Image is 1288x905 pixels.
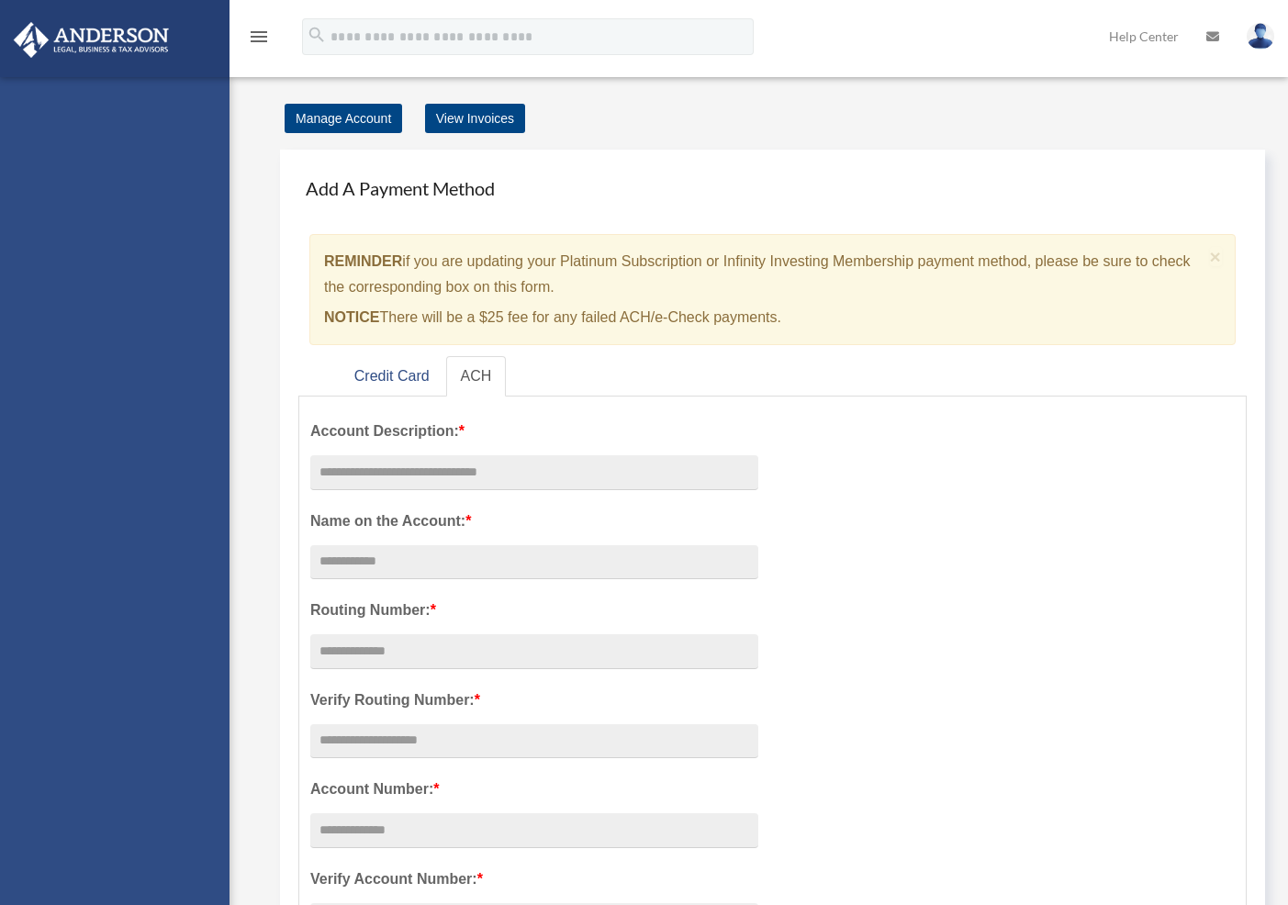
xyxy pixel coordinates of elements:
[1247,23,1274,50] img: User Pic
[310,866,758,892] label: Verify Account Number:
[298,168,1247,208] h4: Add A Payment Method
[285,104,402,133] a: Manage Account
[310,777,758,802] label: Account Number:
[446,356,507,397] a: ACH
[307,25,327,45] i: search
[425,104,525,133] a: View Invoices
[248,32,270,48] a: menu
[324,253,402,269] strong: REMINDER
[310,687,758,713] label: Verify Routing Number:
[324,309,379,325] strong: NOTICE
[1210,247,1222,266] button: Close
[324,305,1203,330] p: There will be a $25 fee for any failed ACH/e-Check payments.
[1210,246,1222,267] span: ×
[8,22,174,58] img: Anderson Advisors Platinum Portal
[340,356,444,397] a: Credit Card
[248,26,270,48] i: menu
[310,419,758,444] label: Account Description:
[310,598,758,623] label: Routing Number:
[309,234,1236,345] div: if you are updating your Platinum Subscription or Infinity Investing Membership payment method, p...
[310,508,758,534] label: Name on the Account:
